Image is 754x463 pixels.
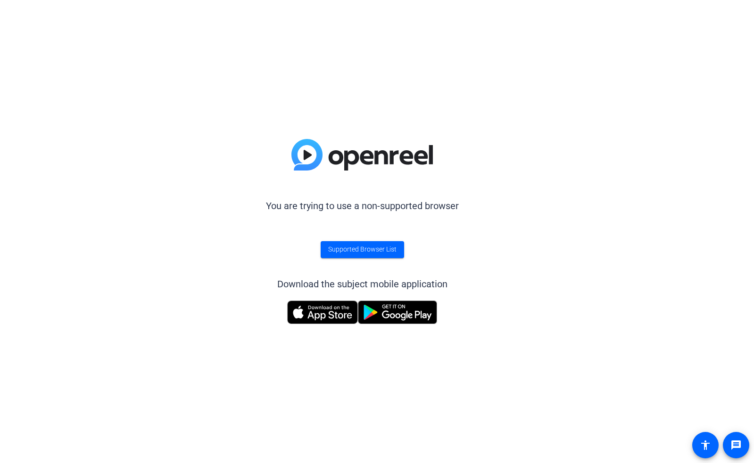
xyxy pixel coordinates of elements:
[700,439,711,451] mat-icon: accessibility
[287,301,358,324] img: Download on the App Store
[328,244,397,254] span: Supported Browser List
[730,439,742,451] mat-icon: message
[277,277,447,291] div: Download the subject mobile application
[266,199,459,213] p: You are trying to use a non-supported browser
[291,139,433,170] img: blue-gradient.svg
[358,301,437,324] img: Get it on Google Play
[321,241,404,258] a: Supported Browser List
